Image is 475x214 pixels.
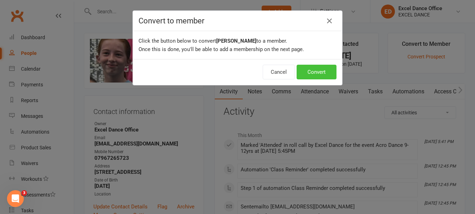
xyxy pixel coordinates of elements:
span: 3 [21,190,27,196]
div: Click the button below to convert to a member. Once this is done, you'll be able to add a members... [133,31,342,59]
iframe: Intercom live chat [7,190,24,207]
h4: Convert to member [139,16,336,25]
button: Close [324,15,335,27]
button: Cancel [263,65,295,79]
b: [PERSON_NAME] [216,38,256,44]
button: Convert [297,65,336,79]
